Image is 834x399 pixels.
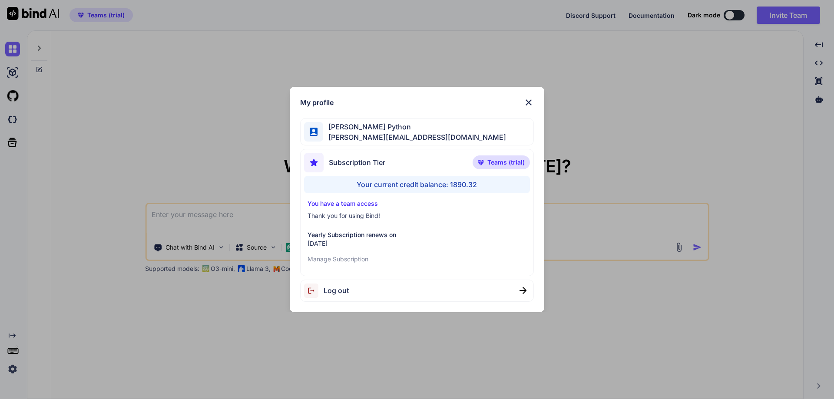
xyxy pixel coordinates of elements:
p: Yearly Subscription renews on [308,231,527,239]
span: [PERSON_NAME][EMAIL_ADDRESS][DOMAIN_NAME] [323,132,506,142]
h1: My profile [300,97,334,108]
p: You have a team access [308,199,527,208]
img: logout [304,284,324,298]
img: close [523,97,534,108]
p: [DATE] [308,239,527,248]
span: [PERSON_NAME] Python [323,122,506,132]
span: Log out [324,285,349,296]
p: Thank you for using Bind! [308,211,527,220]
span: Subscription Tier [329,157,385,168]
p: Manage Subscription [308,255,527,264]
img: close [520,287,526,294]
img: subscription [304,153,324,172]
div: Your current credit balance: 1890.32 [304,176,530,193]
img: profile [310,128,318,136]
img: premium [478,160,484,165]
span: Teams (trial) [487,158,525,167]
